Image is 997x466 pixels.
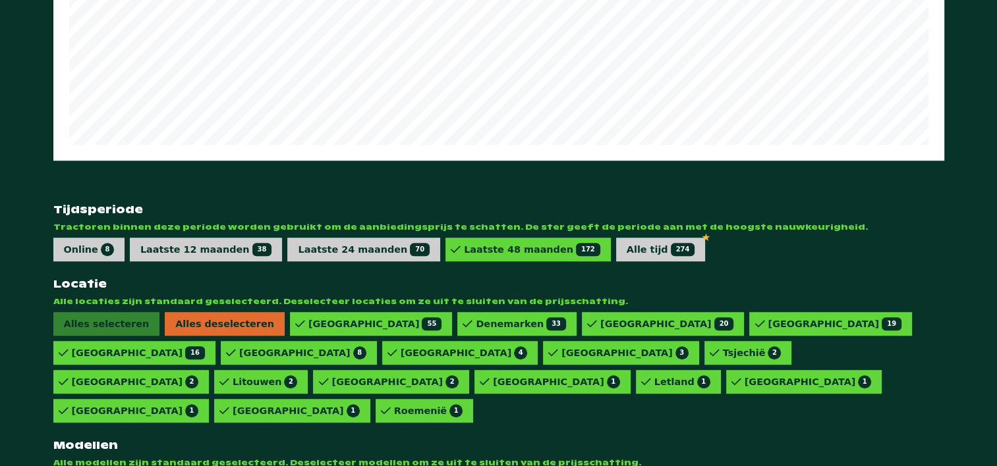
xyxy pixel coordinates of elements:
span: 3 [675,346,689,359]
div: [GEOGRAPHIC_DATA] [72,375,199,388]
div: Laatste 48 maanden [464,243,600,256]
span: 38 [252,243,272,256]
div: [GEOGRAPHIC_DATA] [600,317,733,330]
span: 8 [101,243,114,256]
div: [GEOGRAPHIC_DATA] [401,346,528,359]
div: [GEOGRAPHIC_DATA] [331,375,459,388]
div: Roemenië [394,404,463,417]
div: [GEOGRAPHIC_DATA] [745,375,872,388]
div: Denemarken [476,317,566,330]
span: 4 [514,346,527,359]
div: [GEOGRAPHIC_DATA] [561,346,689,359]
span: 33 [546,317,566,330]
div: [GEOGRAPHIC_DATA] [72,346,205,359]
div: Online [64,243,114,256]
div: [GEOGRAPHIC_DATA] [308,317,442,330]
div: Alle tijd [627,243,695,256]
span: 1 [697,375,710,388]
div: [GEOGRAPHIC_DATA] [72,404,199,417]
span: 1 [347,404,360,417]
span: Alles selecteren [53,312,160,336]
span: 2 [185,375,198,388]
span: 1 [185,404,198,417]
div: Letland [654,375,710,388]
div: [GEOGRAPHIC_DATA] [233,404,360,417]
span: 8 [353,346,366,359]
strong: Modellen [53,438,944,452]
strong: Tijdsperiode [53,203,944,217]
span: Tractoren binnen deze periode worden gebruikt om de aanbiedingsprijs te schatten. De ster geeft d... [53,222,944,232]
div: Tsjechië [723,346,782,359]
span: Alles deselecteren [165,312,285,336]
span: 1 [858,375,871,388]
span: Alle locaties zijn standaard geselecteerd. Deselecteer locaties om ze uit te sluiten van de prijs... [53,296,944,307]
span: 1 [449,404,463,417]
div: [GEOGRAPHIC_DATA] [768,317,901,330]
span: 274 [671,243,695,256]
span: 16 [185,346,205,359]
span: 55 [422,317,442,330]
div: [GEOGRAPHIC_DATA] [239,346,366,359]
span: 172 [576,243,600,256]
div: Litouwen [233,375,297,388]
span: 20 [714,317,734,330]
span: 1 [607,375,620,388]
div: [GEOGRAPHIC_DATA] [493,375,620,388]
strong: Locatie [53,277,944,291]
span: 70 [410,243,430,256]
span: 2 [445,375,459,388]
span: 2 [284,375,297,388]
span: 2 [768,346,781,359]
div: Laatste 12 maanden [140,243,272,256]
span: 19 [882,317,901,330]
div: Laatste 24 maanden [298,243,430,256]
